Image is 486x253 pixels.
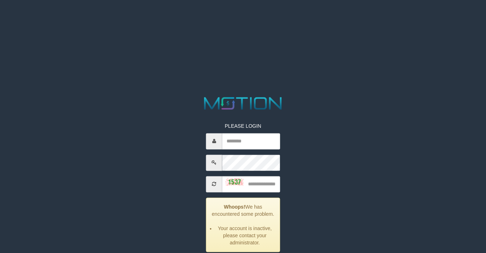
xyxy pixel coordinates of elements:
[206,122,280,130] p: PLEASE LOGIN
[224,204,245,210] strong: Whoops!
[206,198,280,252] div: We has encountered some problem.
[200,95,286,112] img: MOTION_logo.png
[215,225,274,246] li: Your account is inactive, please contact your administrator.
[226,179,244,186] img: captcha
